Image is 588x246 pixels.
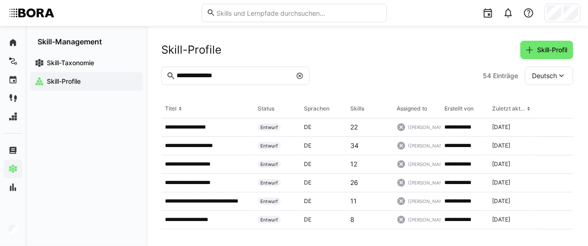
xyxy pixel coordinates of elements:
div: Assigned to [397,105,427,112]
div: Titel [165,105,177,112]
span: de [304,142,311,149]
input: Skills und Lernpfade durchsuchen… [215,9,381,17]
span: Entwurf [258,123,281,131]
span: de [304,123,311,130]
p: 8 [350,215,354,224]
span: Einträge [493,71,518,80]
span: de [304,197,311,204]
span: [DATE] [492,142,510,149]
span: ([PERSON_NAME]) [408,124,450,130]
div: Status [258,105,274,112]
span: ([PERSON_NAME]) [408,179,450,186]
p: 11 [350,197,357,206]
span: [DATE] [492,216,510,223]
span: de [304,160,311,167]
button: Skill-Profil [520,41,573,59]
div: Erstellt von [444,105,474,112]
div: Zuletzt aktualisiert am [492,105,525,112]
span: Skill-Profil [536,45,569,55]
span: Entwurf [258,160,281,168]
span: Entwurf [258,216,281,223]
span: Deutsch [532,71,557,80]
span: [DATE] [492,160,510,168]
span: ([PERSON_NAME]) [408,216,450,223]
span: Entwurf [258,142,281,149]
span: [DATE] [492,197,510,205]
span: de [304,216,311,223]
span: ([PERSON_NAME]) [408,198,450,204]
span: [DATE] [492,179,510,186]
span: 54 [483,71,491,80]
span: de [304,179,311,186]
p: 12 [350,160,357,169]
p: 26 [350,178,358,187]
p: 22 [350,123,358,132]
h2: Skill-Profile [161,43,221,57]
p: 34 [350,141,359,150]
span: ([PERSON_NAME]) [408,161,450,167]
div: Sprachen [304,105,329,112]
span: Entwurf [258,197,281,205]
span: [DATE] [492,123,510,131]
div: Skills [350,105,364,112]
span: Entwurf [258,179,281,186]
span: ([PERSON_NAME]) [408,142,450,149]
